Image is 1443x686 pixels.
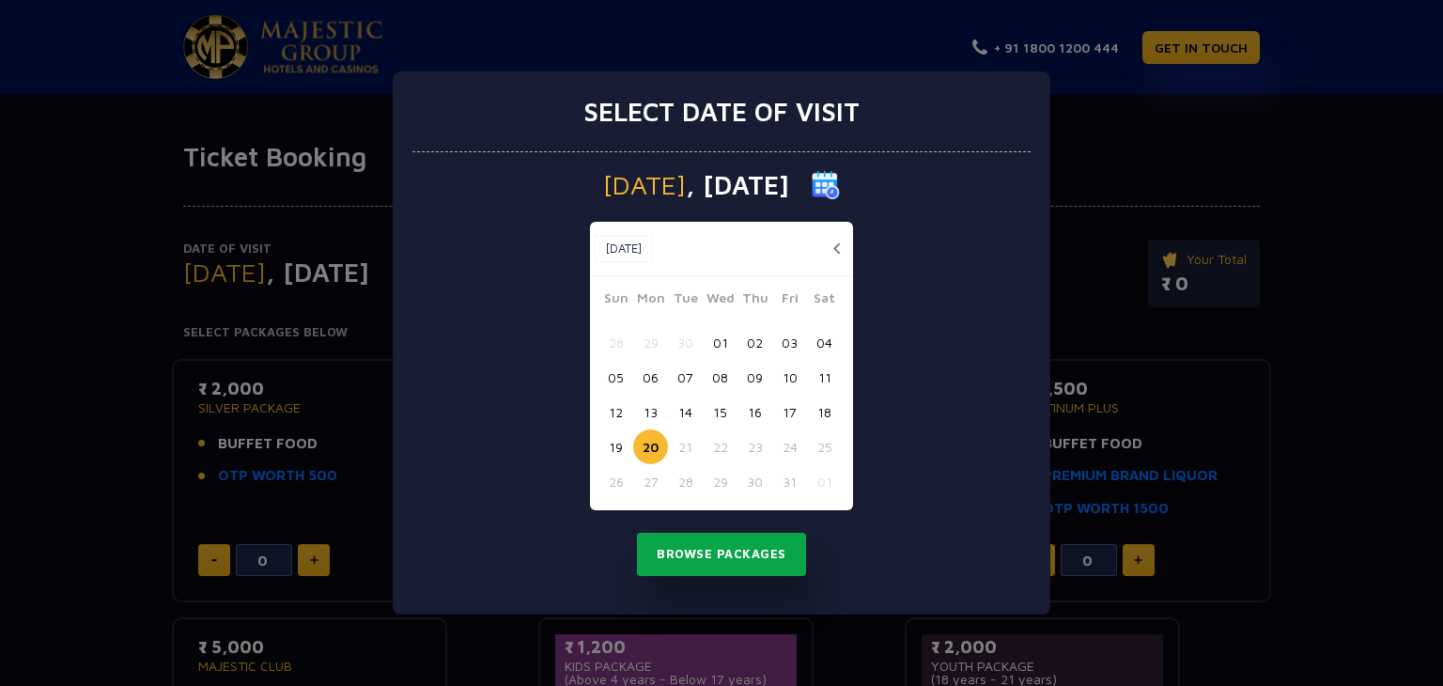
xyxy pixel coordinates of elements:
span: [DATE] [603,172,686,198]
button: 07 [668,360,703,395]
button: 26 [598,464,633,499]
button: 21 [668,429,703,464]
button: 29 [703,464,737,499]
span: Thu [737,288,772,314]
span: Wed [703,288,737,314]
span: Mon [633,288,668,314]
span: Sun [598,288,633,314]
span: Sat [807,288,842,314]
button: 11 [807,360,842,395]
button: 25 [807,429,842,464]
button: 04 [807,325,842,360]
h3: Select date of visit [583,96,860,128]
button: 16 [737,395,772,429]
button: 06 [633,360,668,395]
button: Browse Packages [637,533,806,576]
button: 14 [668,395,703,429]
button: 29 [633,325,668,360]
button: 12 [598,395,633,429]
img: calender icon [812,171,840,199]
span: Tue [668,288,703,314]
button: 28 [598,325,633,360]
button: 20 [633,429,668,464]
button: 01 [807,464,842,499]
button: 17 [772,395,807,429]
button: 01 [703,325,737,360]
button: 03 [772,325,807,360]
button: 02 [737,325,772,360]
button: 24 [772,429,807,464]
span: , [DATE] [686,172,789,198]
button: 27 [633,464,668,499]
button: 28 [668,464,703,499]
button: 30 [737,464,772,499]
button: 10 [772,360,807,395]
button: 15 [703,395,737,429]
button: 31 [772,464,807,499]
button: 08 [703,360,737,395]
button: [DATE] [595,235,652,263]
button: 18 [807,395,842,429]
span: Fri [772,288,807,314]
button: 05 [598,360,633,395]
button: 30 [668,325,703,360]
button: 13 [633,395,668,429]
button: 22 [703,429,737,464]
button: 19 [598,429,633,464]
button: 23 [737,429,772,464]
button: 09 [737,360,772,395]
